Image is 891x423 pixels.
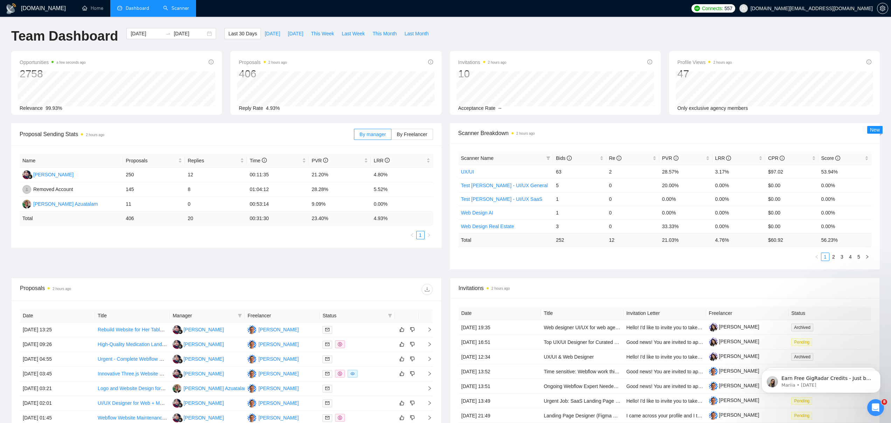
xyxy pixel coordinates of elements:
img: RA [22,200,31,209]
a: IZ[PERSON_NAME] [248,400,299,406]
span: dislike [410,415,415,421]
a: Pending [791,413,815,418]
td: 0.00% [371,197,433,212]
a: Ongoing Webflow Expert Needed for Project Execution [544,383,663,389]
button: dislike [408,340,417,348]
span: like [399,341,404,347]
span: info-circle [323,158,328,163]
td: 0.00% [712,219,766,233]
td: 0.00% [819,206,872,219]
span: like [399,327,404,332]
a: Archived [791,324,816,330]
iframe: Intercom live chat [867,399,884,416]
span: [DATE] [265,30,280,37]
button: dislike [408,325,417,334]
td: 0.00% [819,192,872,206]
time: 2 hours ago [713,61,732,64]
th: Name [20,154,123,168]
span: info-circle [567,156,572,161]
td: 0 [606,206,660,219]
time: a few seconds ago [56,61,85,64]
img: Profile image for Mariia [16,21,27,32]
span: dislike [410,327,415,332]
span: dislike [410,371,415,376]
td: 3 [553,219,606,233]
span: Replies [188,157,239,164]
span: right [865,255,869,259]
a: Web Design Real Estate [461,224,514,229]
a: Landing Page Designer (Figma + Webflow) [544,413,638,418]
span: like [399,356,404,362]
a: Webflow Website Maintenance and Updates [98,415,194,421]
span: info-circle [209,59,214,64]
div: message notification from Mariia, 1w ago. Earn Free GigRadar Credits - Just by Sharing Your Story... [11,15,130,38]
span: like [399,415,404,421]
span: right [427,233,431,237]
td: $0.00 [765,219,819,233]
span: Opportunities [20,58,86,66]
a: RH[PERSON_NAME] [173,400,224,406]
td: 5.52% [371,182,433,197]
span: Scanner Breakdown [458,129,872,138]
img: upwork-logo.png [694,6,700,11]
td: 0.00% [712,206,766,219]
a: setting [877,6,888,11]
span: CPR [768,155,785,161]
a: UI/UX Designer for Web + Mobile Application Redesign (Upgrade) [98,400,241,406]
span: Time [250,158,266,163]
td: 63 [553,165,606,178]
th: Proposals [123,154,185,168]
a: Urgent - Complete Webflow website design [98,356,192,362]
img: gigradar-bm.png [178,344,183,349]
li: 5 [855,253,863,261]
input: Start date [131,30,162,37]
span: download [422,287,432,292]
p: Earn Free GigRadar Credits - Just by Sharing Your Story! 💬 Want more credits for sending proposal... [30,20,121,27]
span: 557 [724,5,732,12]
td: 2 [606,165,660,178]
button: dislike [408,369,417,378]
a: homeHome [82,5,103,11]
li: 3 [838,253,846,261]
div: [PERSON_NAME] [33,171,74,178]
span: Last Week [342,30,365,37]
div: [PERSON_NAME] [258,326,299,333]
a: Rebuild Website for Her Table – Membership & Event Platform [98,327,233,332]
span: Proposals [239,58,287,66]
button: [DATE] [261,28,284,39]
a: IZ[PERSON_NAME] [248,371,299,376]
a: [PERSON_NAME] [709,324,759,330]
img: RH [173,399,181,408]
td: 28.57% [659,165,712,178]
span: dashboard [117,6,122,10]
time: 2 hours ago [86,133,104,137]
img: IZ [248,399,256,408]
span: filter [236,310,243,321]
img: RH [173,340,181,349]
a: RH[PERSON_NAME] [22,171,74,177]
a: [PERSON_NAME] [709,383,759,388]
span: filter [545,153,552,163]
td: 0.00% [712,192,766,206]
span: swap-right [165,31,171,36]
span: 4.93% [266,105,280,111]
img: IZ [248,414,256,422]
a: Test [PERSON_NAME] - UI/UX SaaS [461,196,543,202]
img: RH [22,170,31,179]
span: [DATE] [288,30,303,37]
a: 2 [830,253,837,261]
img: c1TvrDEnT2cRyVJWuaGrBp4vblnH3gAhIHj-0WWF6XgB1-1I-LIFv2h85ylRMVt1qP [709,338,718,346]
td: 20.00% [659,178,712,192]
span: dislike [410,341,415,347]
img: gigradar-bm.png [178,359,183,364]
img: gigradar-bm.png [28,174,33,179]
button: [DATE] [284,28,307,39]
h1: Team Dashboard [11,28,118,44]
td: $0.00 [765,206,819,219]
span: info-circle [780,156,785,161]
span: info-circle [866,59,871,64]
span: info-circle [835,156,840,161]
span: dislike [410,400,415,406]
li: 1 [821,253,829,261]
button: Last 30 Days [224,28,261,39]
